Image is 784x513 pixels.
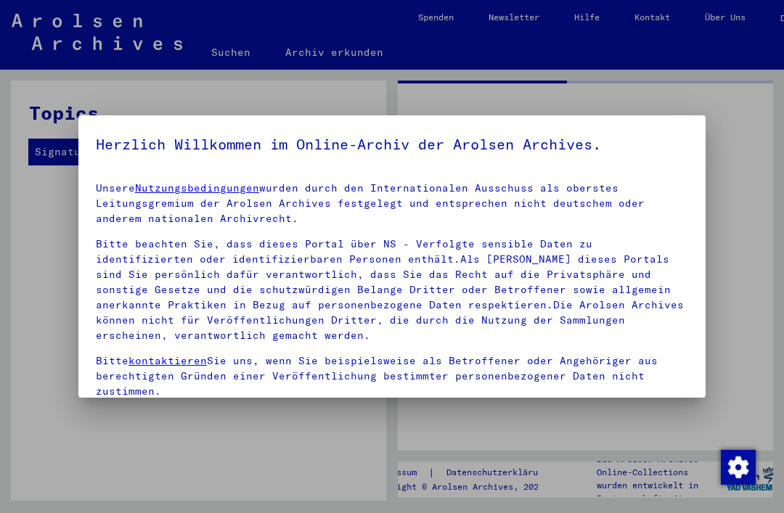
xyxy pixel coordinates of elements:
p: Unsere wurden durch den Internationalen Ausschuss als oberstes Leitungsgremium der Arolsen Archiv... [96,181,688,226]
img: Zustimmung ändern [721,450,756,485]
h5: Herzlich Willkommen im Online-Archiv der Arolsen Archives. [96,133,688,156]
p: Bitte beachten Sie, dass dieses Portal über NS - Verfolgte sensible Daten zu identifizierten oder... [96,237,688,343]
a: kontaktieren [128,354,207,367]
p: Bitte Sie uns, wenn Sie beispielsweise als Betroffener oder Angehöriger aus berechtigten Gründen ... [96,353,688,399]
a: Nutzungsbedingungen [135,181,259,194]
